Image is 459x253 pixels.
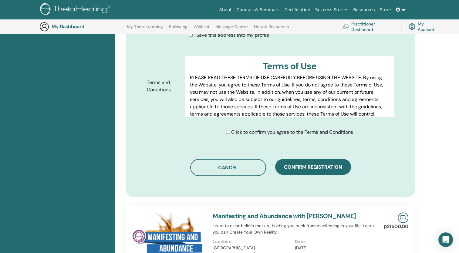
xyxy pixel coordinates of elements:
[284,164,342,170] span: Confirm registration
[313,4,351,15] a: Success Stories
[40,3,113,17] img: logo.png
[215,24,248,34] a: Message Center
[169,24,187,34] a: Following
[196,32,269,38] span: Save this address into my profile
[213,223,377,235] p: Learn to clear beliefs that are holding you back from manifesting in your life. Learn you can Cre...
[384,223,408,230] p: р21500.00
[231,129,353,135] span: Click to confirm you agree to the Terms and Conditions
[409,20,439,33] a: My Account
[342,24,349,29] img: chalkboard-teacher.svg
[409,22,415,31] img: cog.svg
[194,24,210,34] a: Wishlist
[213,212,356,220] a: Manifesting and Abundance with [PERSON_NAME]
[190,61,389,72] h3: Terms of Use
[254,24,289,34] a: Help & Resources
[127,24,163,34] a: My ThetaLearning
[438,232,453,247] div: Open Intercom Messenger
[351,4,377,15] a: Resources
[218,164,238,171] span: Cancel
[377,4,393,15] a: Store
[282,4,312,15] a: Certification
[39,22,49,32] img: generic-user-icon.jpg
[190,159,266,176] button: Cancel
[142,77,185,96] label: Terms and Conditions
[213,238,291,245] p: Location:
[295,238,373,245] p: Date:
[217,4,234,15] a: About
[234,4,282,15] a: Courses & Seminars
[52,24,112,29] h3: My Dashboard
[275,159,351,175] button: Confirm registration
[190,74,389,118] p: PLEASE READ THESE TERMS OF USE CAREFULLY BEFORE USING THE WEBSITE. By using the Website, you agre...
[342,20,393,33] a: Practitioner Dashboard
[398,212,408,223] img: Live Online Seminar
[295,245,373,251] p: [DATE]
